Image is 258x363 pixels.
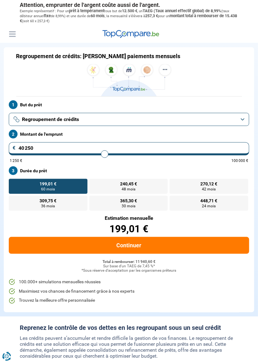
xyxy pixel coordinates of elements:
span: 60 mois [91,13,105,18]
span: Regroupement de crédits [22,116,79,123]
span: € [13,145,16,150]
h2: Reprenez le contrôle de vos dettes en les regroupant sous un seul crédit [20,324,238,332]
span: prêt à tempérament [69,8,105,13]
span: 24 mois [202,204,216,208]
img: TopCompare [103,30,159,38]
span: 448,71 € [201,199,218,203]
label: Montant de l'emprunt [9,130,249,139]
span: 257,3 € [145,13,158,18]
p: Exemple représentatif : Pour un tous but de , un (taux débiteur annuel de 8,99%) et une durée de ... [20,8,238,24]
li: 100.000+ simulations mensuelles réussies [9,279,249,285]
div: Estimation mensuelle [9,216,249,221]
span: 1 250 € [10,159,22,163]
button: Continuer [9,237,249,254]
span: 60 mois [41,187,55,191]
span: 309,75 € [39,199,56,203]
span: 100 000 € [231,159,248,163]
li: Maximisez vos chances de financement grâce à nos experts [9,288,249,295]
label: But du prêt [9,100,249,109]
span: montant total à rembourser de 15.438 € [20,13,237,23]
span: 48 mois [122,187,135,191]
span: 42 mois [202,187,216,191]
p: Les crédits peuvent s’accumuler et rendre difficile la gestion de vos finances. Le regroupement d... [20,335,238,360]
div: Total à rembourser: 11 940,60 € [9,260,249,264]
span: 270,12 € [201,182,218,186]
div: Sur base d'un TAEG de 7,45 %* [9,264,249,269]
span: 36 mois [41,204,55,208]
div: *Sous réserve d'acceptation par les organismes prêteurs [9,269,249,273]
span: TAEG (Taux annuel effectif global) de 8,99% [143,8,222,13]
span: 12.500 € [122,8,138,13]
span: fixe [44,13,51,18]
span: 199,01 € [39,182,56,186]
label: Durée du prêt [9,166,249,175]
button: Regroupement de crédits [9,113,249,126]
span: 30 mois [122,204,135,208]
h1: Regroupement de crédits: [PERSON_NAME] paiements mensuels [16,53,181,60]
div: 199,01 € [9,224,249,234]
p: Attention, emprunter de l'argent coûte aussi de l'argent. [20,2,238,8]
img: TopCompare.be [85,64,173,96]
button: Menu [8,29,17,39]
span: 365,30 € [120,199,137,203]
span: 240,45 € [120,182,137,186]
li: Trouvez la meilleure offre personnalisée [9,298,249,304]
